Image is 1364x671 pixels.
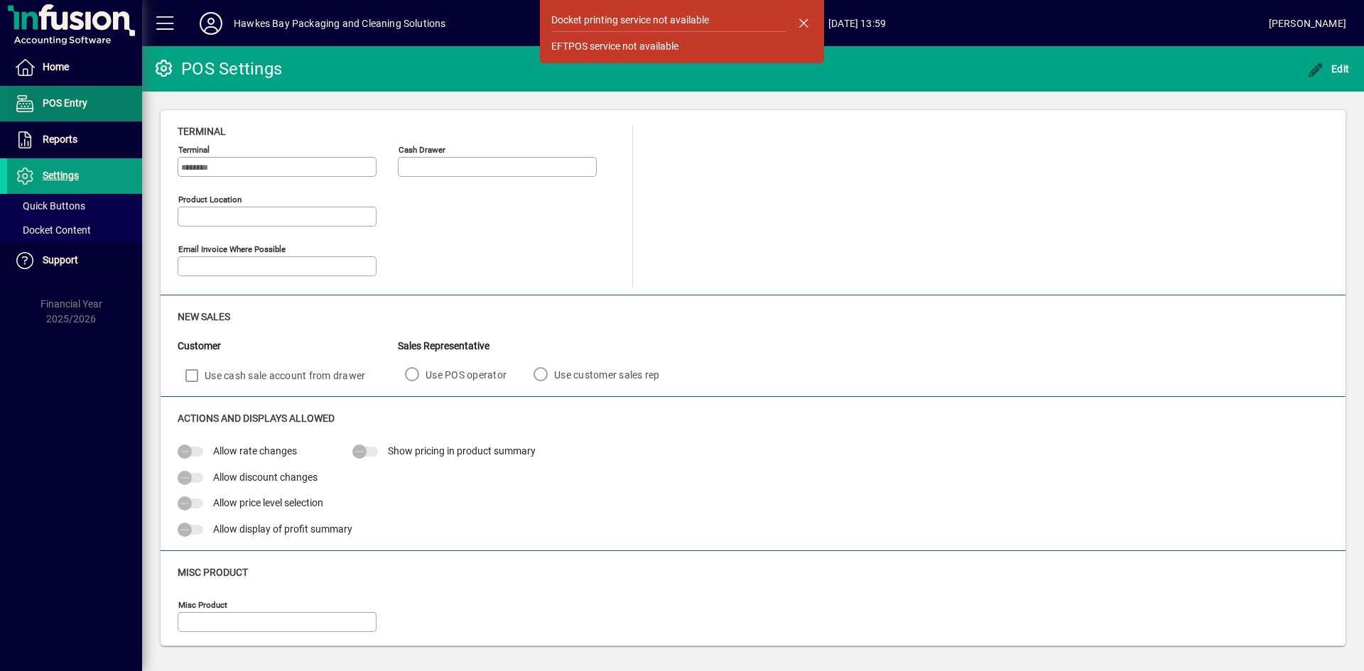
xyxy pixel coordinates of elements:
span: New Sales [178,311,230,322]
mat-label: Misc Product [178,600,227,610]
span: Allow discount changes [213,471,318,483]
span: Quick Buttons [14,200,85,212]
span: Allow rate changes [213,445,297,457]
a: Home [7,50,142,85]
div: Sales Representative [398,339,680,354]
span: Allow display of profit summary [213,523,352,535]
mat-label: Terminal [178,145,210,155]
div: [PERSON_NAME] [1269,12,1346,35]
span: Terminal [178,126,226,137]
span: Actions and Displays Allowed [178,413,335,424]
a: Docket Content [7,218,142,242]
a: POS Entry [7,86,142,121]
mat-label: Product location [178,195,242,204]
span: Reports [43,133,77,145]
span: Home [43,61,69,72]
span: Misc Product [178,567,248,578]
span: Show pricing in product summary [388,445,536,457]
div: Customer [178,339,398,354]
span: Edit [1307,63,1350,75]
span: Allow price level selection [213,497,323,508]
span: [DATE] 13:59 [446,12,1269,35]
span: POS Entry [43,97,87,109]
span: Docket Content [14,224,91,236]
button: Profile [188,11,234,36]
a: Reports [7,122,142,158]
span: Support [43,254,78,266]
div: Hawkes Bay Packaging and Cleaning Solutions [234,12,446,35]
div: EFTPOS service not available [551,39,678,54]
mat-label: Email Invoice where possible [178,244,286,254]
button: Edit [1304,56,1353,82]
span: Settings [43,170,79,181]
a: Quick Buttons [7,194,142,218]
mat-label: Cash Drawer [399,145,445,155]
div: POS Settings [153,58,282,80]
a: Support [7,243,142,278]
